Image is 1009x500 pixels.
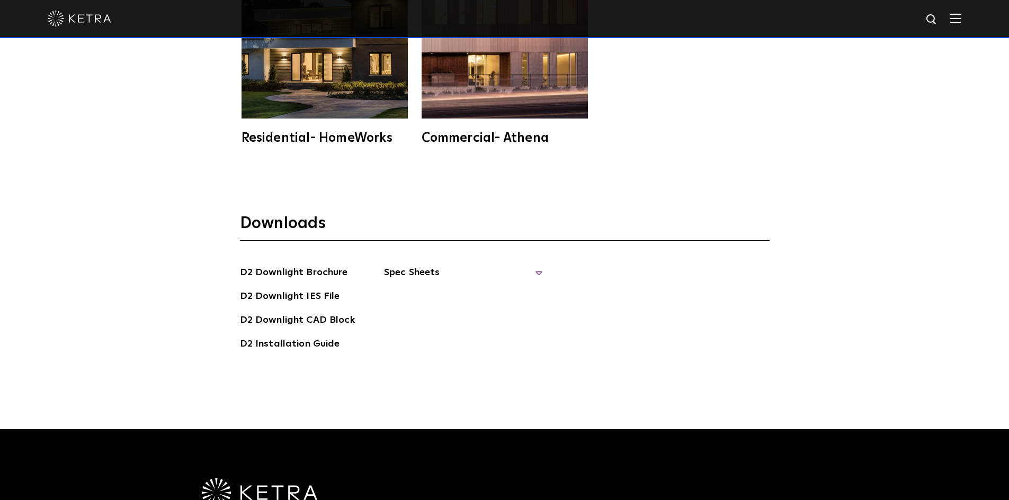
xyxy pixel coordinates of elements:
img: ketra-logo-2019-white [48,11,111,26]
a: D2 Installation Guide [240,337,340,353]
h3: Downloads [240,213,770,241]
a: D2 Downlight IES File [240,289,340,306]
span: Spec Sheets [384,265,543,288]
div: Commercial- Athena [422,132,588,144]
a: D2 Downlight CAD Block [240,313,355,330]
img: Hamburger%20Nav.svg [950,13,961,23]
div: Residential- HomeWorks [242,132,408,144]
img: search icon [925,13,939,26]
a: D2 Downlight Brochure [240,265,348,282]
